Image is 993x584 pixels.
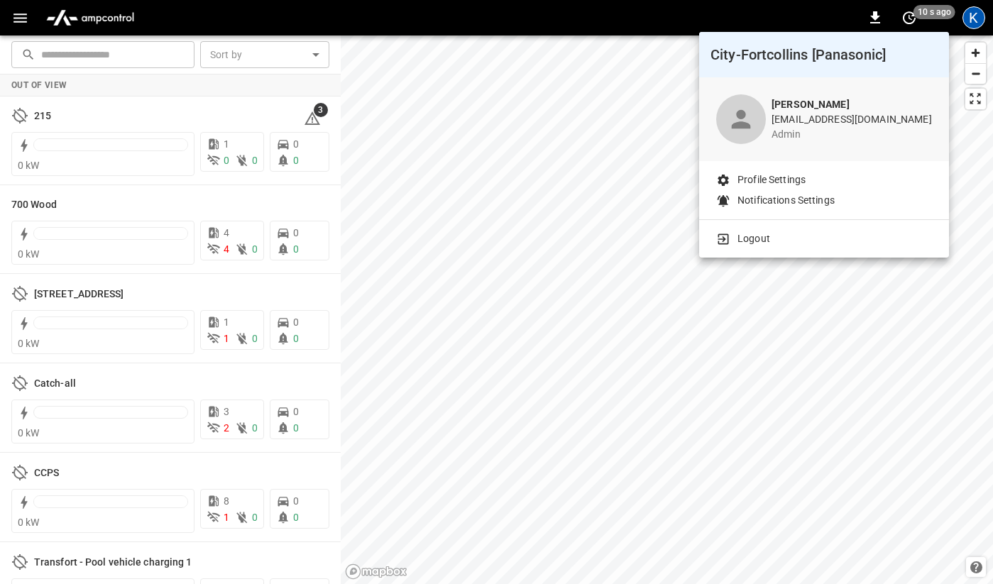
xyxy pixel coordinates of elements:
h6: City-Fortcollins [Panasonic] [711,43,938,66]
p: [EMAIL_ADDRESS][DOMAIN_NAME] [772,112,932,127]
p: Logout [737,231,770,246]
b: [PERSON_NAME] [772,99,850,110]
p: Profile Settings [737,172,806,187]
div: profile-icon [716,94,766,144]
p: Notifications Settings [737,193,835,208]
p: admin [772,127,932,142]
